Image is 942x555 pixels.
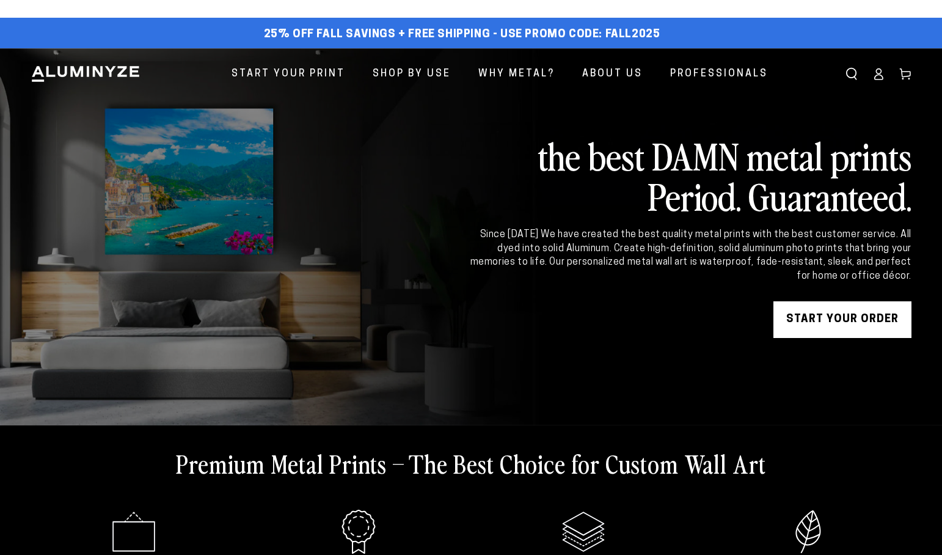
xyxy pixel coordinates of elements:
span: Shop By Use [373,65,451,83]
a: Start Your Print [222,58,354,90]
span: Start Your Print [232,65,345,83]
img: Aluminyze [31,65,141,83]
summary: Search our site [838,61,865,87]
a: About Us [573,58,652,90]
span: 25% off FALL Savings + Free Shipping - Use Promo Code: FALL2025 [264,28,660,42]
a: Shop By Use [363,58,460,90]
span: Why Metal? [478,65,555,83]
a: START YOUR Order [773,301,911,338]
a: Why Metal? [469,58,564,90]
h2: the best DAMN metal prints Period. Guaranteed. [468,135,911,216]
h2: Premium Metal Prints – The Best Choice for Custom Wall Art [176,447,766,479]
a: Professionals [661,58,777,90]
div: Since [DATE] We have created the best quality metal prints with the best customer service. All dy... [468,228,911,283]
span: Professionals [670,65,768,83]
span: About Us [582,65,643,83]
